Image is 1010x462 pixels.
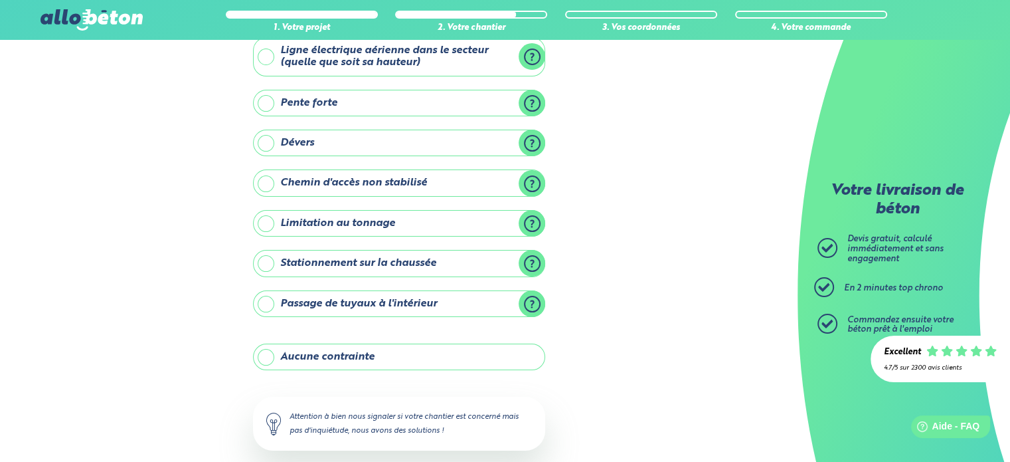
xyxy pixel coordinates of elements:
[253,210,545,237] label: Limitation au tonnage
[253,170,545,196] label: Chemin d'accès non stabilisé
[226,23,378,33] div: 1. Votre projet
[253,130,545,156] label: Dévers
[41,9,143,31] img: allobéton
[565,23,717,33] div: 3. Vos coordonnées
[735,23,887,33] div: 4. Votre commande
[253,290,545,317] label: Passage de tuyaux à l'intérieur
[892,410,995,447] iframe: Help widget launcher
[253,397,545,450] div: Attention à bien nous signaler si votre chantier est concerné mais pas d'inquiétude, nous avons d...
[253,37,545,76] label: Ligne électrique aérienne dans le secteur (quelle que soit sa hauteur)
[395,23,547,33] div: 2. Votre chantier
[253,90,545,116] label: Pente forte
[253,250,545,277] label: Stationnement sur la chaussée
[253,344,545,370] label: Aucune contrainte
